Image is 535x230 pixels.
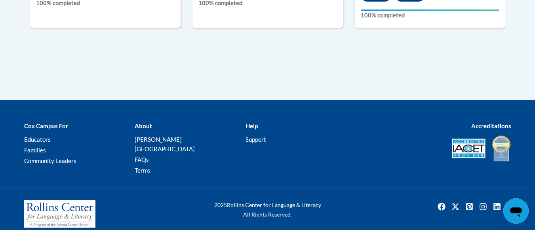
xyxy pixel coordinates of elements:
a: Twitter [449,200,462,213]
a: Facebook [435,200,448,213]
a: Facebook Group [505,200,517,213]
a: Pinterest [463,200,476,213]
img: Instagram icon [477,200,489,213]
b: Accreditations [471,122,511,129]
a: Terms [135,167,150,174]
a: Community Leaders [24,157,76,164]
b: About [135,122,152,129]
img: Accredited IACET® Provider [452,139,485,158]
a: Educators [24,136,51,143]
a: Families [24,146,46,154]
a: Support [246,136,266,143]
img: Twitter icon [449,200,462,213]
img: IDA® Accredited [491,135,511,162]
label: 100% completed [361,11,499,20]
img: Facebook group icon [505,200,517,213]
a: FAQs [135,156,149,163]
img: Pinterest icon [463,200,476,213]
img: LinkedIn icon [491,200,503,213]
div: Rollins Center for Language & Literacy All Rights Reserved. [185,200,351,219]
img: Rollins Center for Language & Literacy - A Program of the Atlanta Speech School [24,200,95,228]
span: 2025 [214,201,227,208]
a: [PERSON_NAME][GEOGRAPHIC_DATA] [135,136,195,152]
div: Your progress [361,10,499,11]
a: Instagram [477,200,489,213]
img: Facebook icon [435,200,448,213]
a: Linkedin [491,200,503,213]
iframe: Button to launch messaging window [503,198,529,224]
b: Help [246,122,258,129]
b: Cox Campus For [24,122,68,129]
